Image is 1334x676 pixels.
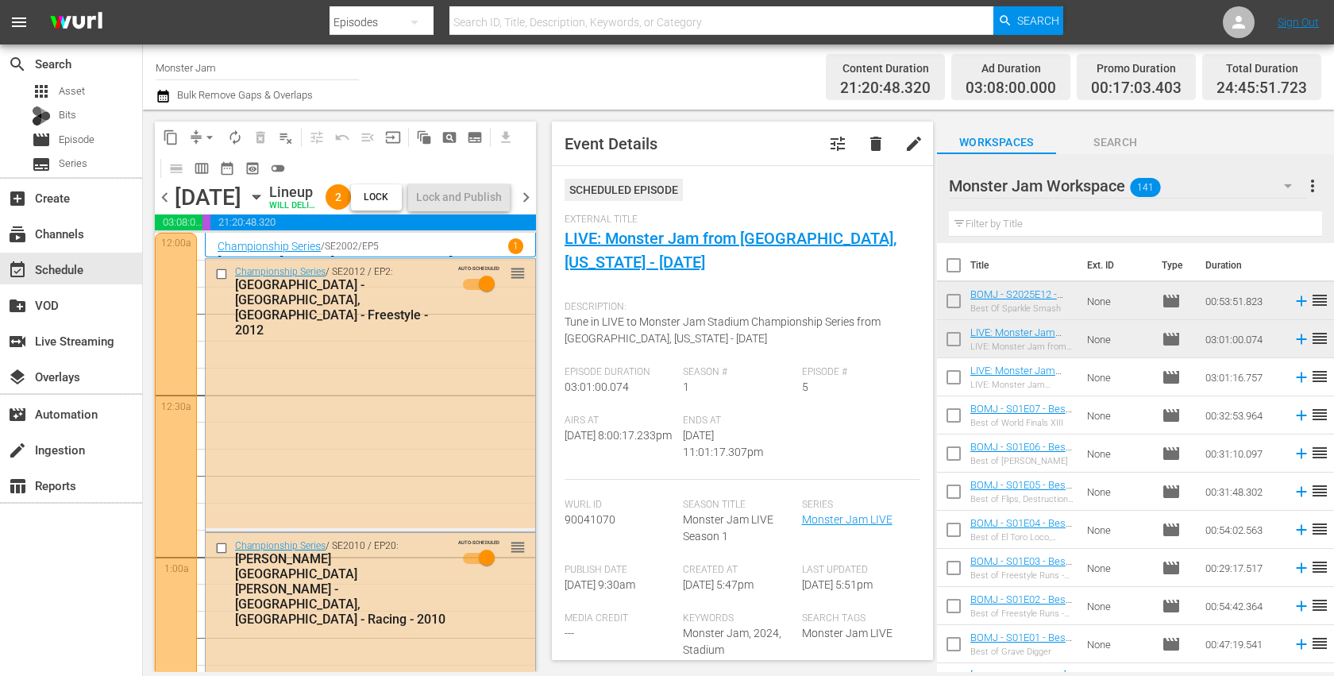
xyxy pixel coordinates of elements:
div: Scheduled Episode [565,179,683,201]
div: / SE2010 / EP20: [235,540,448,627]
span: 03:08:00.000 [966,79,1056,98]
a: Monster Jam LIVE [802,513,893,526]
svg: Add to Schedule [1293,330,1310,348]
span: Episode [1162,482,1181,501]
span: Created At [683,564,793,577]
span: playlist_remove_outlined [278,129,294,145]
span: Episode Duration [565,366,675,379]
span: 00:17:03.403 [202,214,210,230]
p: [US_STATE] Dome - [GEOGRAPHIC_DATA], [GEOGRAPHIC_DATA] - Racing - 2002 [218,254,523,284]
a: BOMJ - S01E06 - Best of [PERSON_NAME] - Compilation [970,441,1072,477]
a: BOMJ - S01E04 - Best of El Toro Loco, Avenger, and Megalodon - Compilation [970,517,1072,577]
span: Publish Date [565,564,675,577]
th: Type [1152,243,1196,288]
span: [DATE] 8:00:17.233pm [565,429,672,442]
span: reorder [510,265,526,282]
span: Month Calendar View [214,156,240,181]
span: Ingestion [8,441,27,460]
span: Episode [1162,520,1181,539]
th: Ext. ID [1078,243,1152,288]
a: BOMJ - S01E07 - Best of World Finals XIII - Compilation [970,403,1072,438]
span: Episode # [802,366,912,379]
span: External Title [565,214,912,226]
span: reorder [1310,596,1329,615]
td: None [1081,282,1155,320]
td: 00:31:48.302 [1199,473,1286,511]
div: Ad Duration [966,57,1056,79]
span: reorder [1310,481,1329,500]
span: reorder [1310,367,1329,386]
span: Search [1017,6,1059,35]
a: BOMJ - S01E02 - Best of Freestyle Runs - 2019 - Compilation [970,593,1072,629]
span: reorder [510,539,526,556]
span: Bits [59,107,76,123]
span: Loop Content [222,125,248,150]
span: Search [1056,133,1175,153]
span: menu [10,13,29,32]
div: WILL DELIVER: [DATE] 3a (local) [269,201,319,211]
span: Episode [32,130,51,149]
div: [DATE] [175,184,241,211]
div: Content Duration [840,57,931,79]
span: AUTO-SCHEDULED [458,539,499,546]
div: Best of Flips, Destruction, and Saves [970,494,1074,504]
td: 00:32:53.964 [1199,396,1286,435]
span: auto_awesome_motion_outlined [416,129,432,145]
div: Best of Grave Digger [970,647,1074,657]
button: Lock [351,184,402,211]
span: Day Calendar View [158,153,189,183]
button: Search [993,6,1063,35]
a: LIVE: Monster Jam from [GEOGRAPHIC_DATA], [US_STATE] - [DATE] [565,229,896,272]
span: more_vert [1303,176,1322,195]
span: 90041070 [565,513,615,526]
span: 03:08:00.000 [155,214,202,230]
span: content_copy [163,129,179,145]
span: pageview_outlined [441,129,457,145]
span: Automation [8,405,27,424]
span: Create Search Block [437,125,462,150]
span: reorder [1310,634,1329,653]
span: Episode [1162,292,1181,311]
img: ans4CAIJ8jUAAAAAAAAAAAAAAAAAAAAAAAAgQb4GAAAAAAAAAAAAAAAAAAAAAAAAJMjXAAAAAAAAAAAAAAAAAAAAAAAAgAT5G... [38,4,114,41]
span: Customize Events [299,122,330,153]
span: 00:17:03.403 [1091,79,1182,98]
div: [GEOGRAPHIC_DATA] - [GEOGRAPHIC_DATA], [GEOGRAPHIC_DATA] - Freestyle - 2012 [235,277,448,338]
a: Championship Series [235,540,326,551]
span: toggle_off [270,160,286,176]
span: Asset [59,83,85,99]
span: Revert to Primary Episode [330,125,355,150]
span: Last Updated [802,564,912,577]
svg: Add to Schedule [1293,369,1310,386]
span: Create Series Block [462,125,488,150]
span: Schedule [8,261,27,280]
span: Select an event to delete [248,125,273,150]
span: compress [188,129,204,145]
span: reorder [1310,329,1329,348]
span: calendar_view_week_outlined [194,160,210,176]
span: 21:20:48.320 [210,214,535,230]
span: Wurl Id [565,499,675,512]
span: Keywords [683,612,793,625]
div: Lock and Publish [416,183,502,211]
p: SE2002 / [325,241,362,252]
span: Episode [1162,330,1181,349]
div: Total Duration [1216,57,1307,79]
span: Search Tags [802,612,912,625]
div: Monster Jam Workspace [949,164,1307,208]
span: Series [802,499,912,512]
span: Channels [8,225,27,244]
span: Episode [1162,368,1181,387]
span: Season Title [683,499,793,512]
span: Workspaces [937,133,1056,153]
div: Bits [32,106,51,126]
span: arrow_drop_down [202,129,218,145]
span: Description: [565,301,912,314]
span: Lock [357,189,395,206]
a: Championship Series [218,240,321,253]
span: reorder [1310,443,1329,462]
span: Monster Jam LIVE [802,627,893,639]
td: None [1081,320,1155,358]
td: None [1081,358,1155,396]
span: Event Details [565,134,657,153]
button: more_vert [1303,167,1322,205]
